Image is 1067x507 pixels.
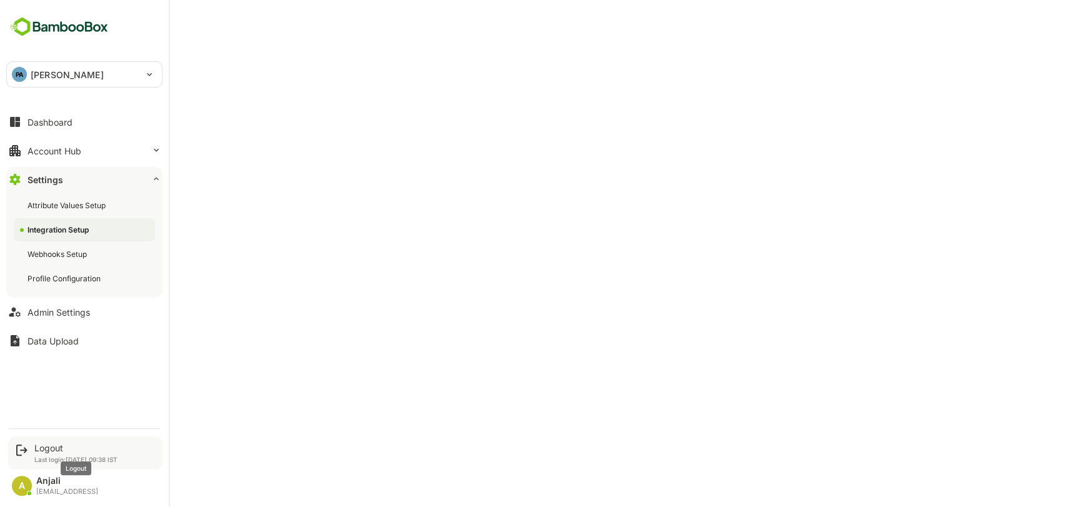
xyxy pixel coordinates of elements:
[28,307,90,318] div: Admin Settings
[36,476,98,486] div: Anjali
[7,62,162,87] div: PA[PERSON_NAME]
[28,273,103,284] div: Profile Configuration
[31,68,104,81] p: [PERSON_NAME]
[6,328,163,353] button: Data Upload
[36,488,98,496] div: [EMAIL_ADDRESS]
[28,224,91,235] div: Integration Setup
[6,299,163,324] button: Admin Settings
[28,200,108,211] div: Attribute Values Setup
[28,117,73,128] div: Dashboard
[6,167,163,192] button: Settings
[12,476,32,496] div: A
[34,443,118,453] div: Logout
[6,138,163,163] button: Account Hub
[28,174,63,185] div: Settings
[12,67,27,82] div: PA
[28,336,79,346] div: Data Upload
[6,109,163,134] button: Dashboard
[6,15,112,39] img: BambooboxFullLogoMark.5f36c76dfaba33ec1ec1367b70bb1252.svg
[28,249,89,259] div: Webhooks Setup
[34,456,118,463] p: Last login: [DATE] 09:38 IST
[28,146,81,156] div: Account Hub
